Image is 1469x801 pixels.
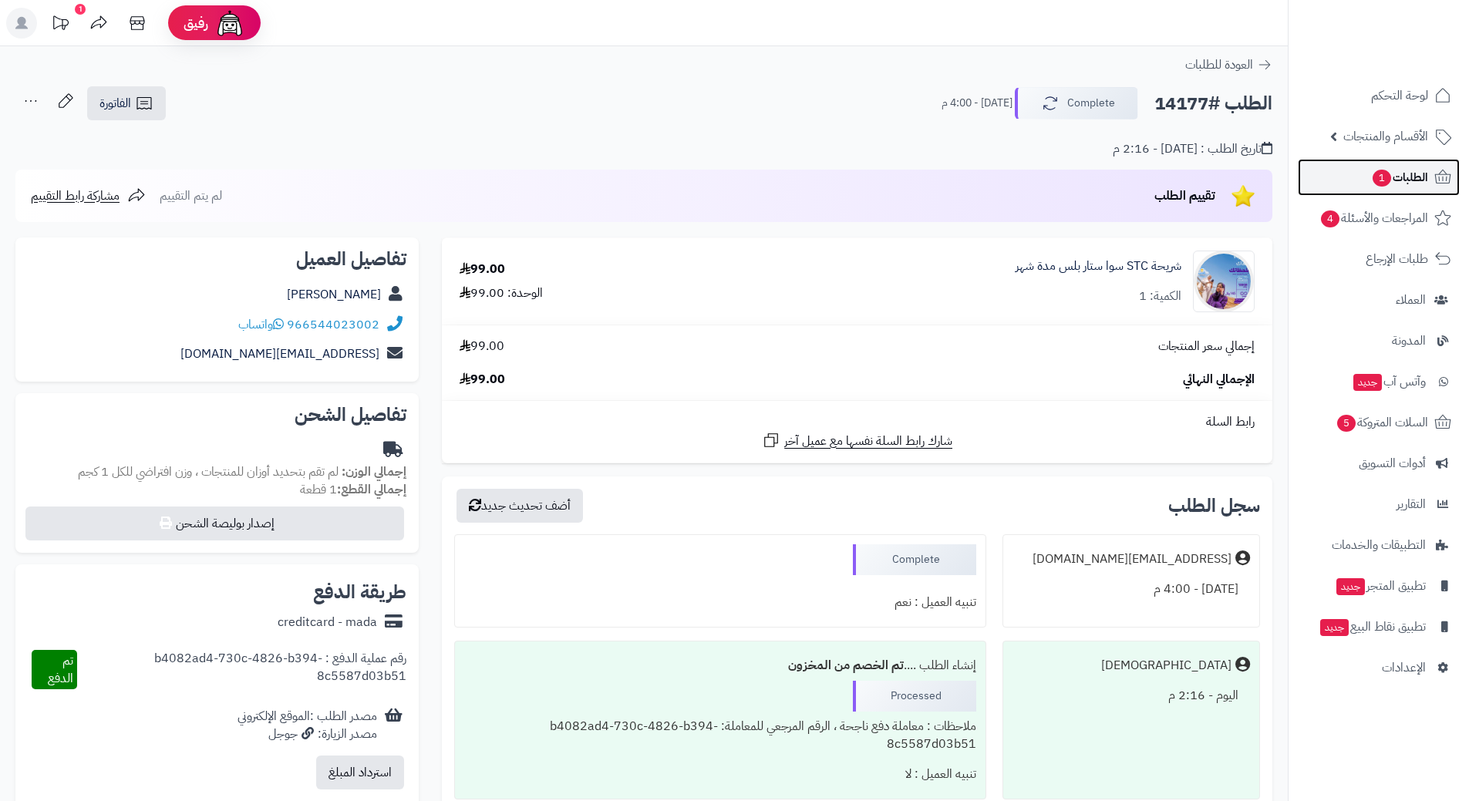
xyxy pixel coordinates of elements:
a: لوحة التحكم [1298,77,1460,114]
button: استرداد المبلغ [316,756,404,789]
span: لم يتم التقييم [160,187,222,205]
div: تاريخ الطلب : [DATE] - 2:16 م [1113,140,1272,158]
a: العودة للطلبات [1185,56,1272,74]
h2: تفاصيل العميل [28,250,406,268]
a: السلات المتروكة5 [1298,404,1460,441]
div: تنبيه العميل : نعم [464,587,975,618]
span: 4 [1321,210,1339,227]
a: التقارير [1298,486,1460,523]
a: الفاتورة [87,86,166,120]
div: creditcard - mada [278,614,377,631]
div: 99.00 [460,261,505,278]
span: الإعدادات [1382,657,1426,678]
h2: تفاصيل الشحن [28,406,406,424]
a: المدونة [1298,322,1460,359]
div: الكمية: 1 [1139,288,1181,305]
div: Complete [853,544,976,575]
a: التطبيقات والخدمات [1298,527,1460,564]
a: 966544023002 [287,315,379,334]
span: 99.00 [460,371,505,389]
div: الوحدة: 99.00 [460,284,543,302]
span: المدونة [1392,330,1426,352]
h2: طريقة الدفع [313,583,406,601]
span: طلبات الإرجاع [1366,248,1428,270]
a: تحديثات المنصة [41,8,79,42]
a: العملاء [1298,281,1460,318]
span: الطلبات [1371,167,1428,188]
span: التقارير [1397,493,1426,515]
small: [DATE] - 4:00 م [942,96,1012,111]
div: تنبيه العميل : لا [464,759,975,789]
a: شارك رابط السلة نفسها مع عميل آخر [762,431,952,450]
a: المراجعات والأسئلة4 [1298,200,1460,237]
a: تطبيق المتجرجديد [1298,567,1460,604]
span: الفاتورة [99,94,131,113]
span: 99.00 [460,338,504,355]
div: [DEMOGRAPHIC_DATA] [1101,657,1231,675]
span: جديد [1353,374,1382,391]
div: اليوم - 2:16 م [1012,681,1250,711]
a: طلبات الإرجاع [1298,241,1460,278]
button: Complete [1015,87,1138,119]
span: وآتس آب [1352,371,1426,392]
a: الإعدادات [1298,649,1460,686]
img: logo-2.png [1364,39,1454,71]
div: Processed [853,681,976,712]
span: مشاركة رابط التقييم [31,187,120,205]
span: جديد [1320,619,1349,636]
img: 1742498773-5971990908436073199-90x90.jpg [1194,251,1254,312]
span: جديد [1336,578,1365,595]
h3: سجل الطلب [1168,496,1260,515]
div: مصدر الزيارة: جوجل [238,725,377,743]
a: مشاركة رابط التقييم [31,187,146,205]
div: [EMAIL_ADDRESS][DOMAIN_NAME] [1033,550,1231,568]
span: شارك رابط السلة نفسها مع عميل آخر [784,432,952,450]
a: شريحة STC سوا ستار بلس مدة شهر [1016,257,1181,275]
div: رقم عملية الدفع : b4082ad4-730c-4826-b394-8c5587d03b51 [77,650,406,690]
a: واتساب [238,315,284,334]
span: 1 [1373,170,1391,187]
span: الإجمالي النهائي [1183,371,1255,389]
span: إجمالي سعر المنتجات [1158,338,1255,355]
h2: الطلب #14177 [1154,88,1272,119]
span: تقييم الطلب [1154,187,1215,205]
span: لم تقم بتحديد أوزان للمنتجات ، وزن افتراضي للكل 1 كجم [78,463,339,481]
span: تطبيق نقاط البيع [1319,616,1426,638]
div: إنشاء الطلب .... [464,651,975,681]
span: السلات المتروكة [1336,412,1428,433]
strong: إجمالي القطع: [337,480,406,499]
span: المراجعات والأسئلة [1319,207,1428,229]
div: 1 [75,4,86,15]
span: التطبيقات والخدمات [1332,534,1426,556]
span: لوحة التحكم [1371,85,1428,106]
button: أضف تحديث جديد [457,489,583,523]
img: ai-face.png [214,8,245,39]
a: [EMAIL_ADDRESS][DOMAIN_NAME] [180,345,379,363]
div: رابط السلة [448,413,1266,431]
div: [DATE] - 4:00 م [1012,574,1250,604]
span: الأقسام والمنتجات [1343,126,1428,147]
span: العودة للطلبات [1185,56,1253,74]
a: وآتس آبجديد [1298,363,1460,400]
div: مصدر الطلب :الموقع الإلكتروني [238,708,377,743]
span: رفيق [184,14,208,32]
a: تطبيق نقاط البيعجديد [1298,608,1460,645]
strong: إجمالي الوزن: [342,463,406,481]
div: ملاحظات : معاملة دفع ناجحة ، الرقم المرجعي للمعاملة: b4082ad4-730c-4826-b394-8c5587d03b51 [464,712,975,759]
a: أدوات التسويق [1298,445,1460,482]
span: أدوات التسويق [1359,453,1426,474]
span: تم الدفع [48,651,73,688]
button: إصدار بوليصة الشحن [25,507,404,540]
span: تطبيق المتجر [1335,575,1426,597]
b: تم الخصم من المخزون [788,656,904,675]
span: العملاء [1396,289,1426,311]
a: [PERSON_NAME] [287,285,381,304]
span: 5 [1337,415,1356,432]
a: الطلبات1 [1298,159,1460,196]
small: 1 قطعة [300,480,406,499]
